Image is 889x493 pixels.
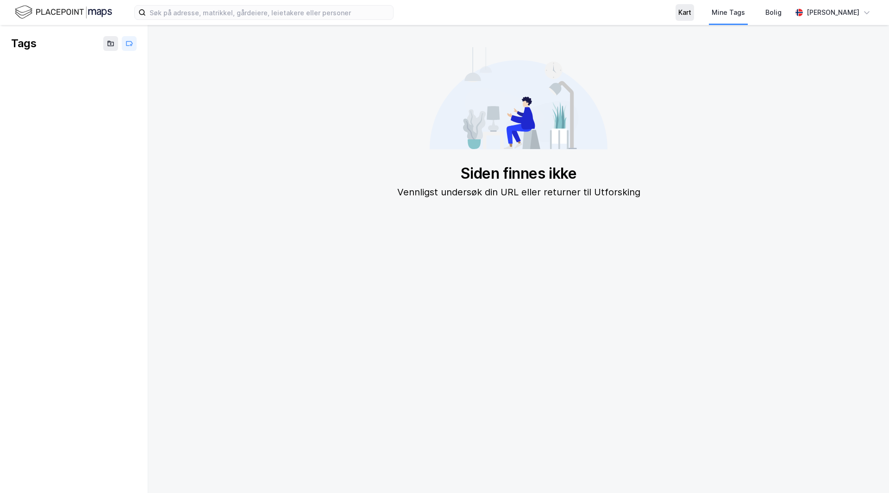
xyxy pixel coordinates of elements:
[843,449,889,493] iframe: Chat Widget
[146,6,393,19] input: Søk på adresse, matrikkel, gårdeiere, leietakere eller personer
[397,185,640,200] div: Vennligst undersøk din URL eller returner til Utforsking
[397,164,640,183] div: Siden finnes ikke
[765,7,782,18] div: Bolig
[11,36,36,51] div: Tags
[15,4,112,20] img: logo.f888ab2527a4732fd821a326f86c7f29.svg
[807,7,859,18] div: [PERSON_NAME]
[712,7,745,18] div: Mine Tags
[678,7,691,18] div: Kart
